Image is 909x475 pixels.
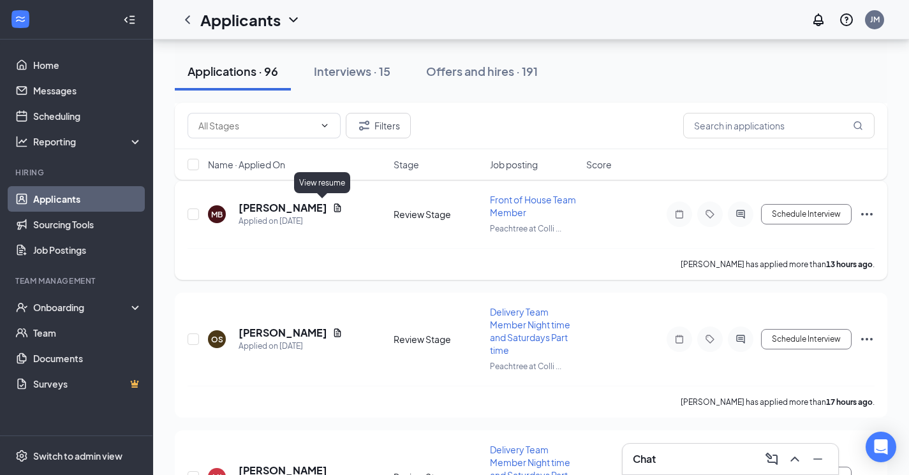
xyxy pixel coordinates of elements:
[394,158,419,171] span: Stage
[733,209,748,219] svg: ActiveChat
[702,209,718,219] svg: Tag
[859,207,875,222] svg: Ellipses
[33,301,131,314] div: Onboarding
[294,172,350,193] div: View resume
[198,119,314,133] input: All Stages
[211,334,223,345] div: OS
[33,346,142,371] a: Documents
[787,451,802,467] svg: ChevronUp
[826,397,873,407] b: 17 hours ago
[826,259,873,269] b: 13 hours ago
[811,12,826,27] svg: Notifications
[490,194,576,218] span: Front of House Team Member
[683,113,875,138] input: Search in applications
[33,186,142,212] a: Applicants
[33,212,142,237] a: Sourcing Tools
[733,334,748,344] svg: ActiveChat
[810,451,825,467] svg: Minimize
[33,135,143,148] div: Reporting
[853,121,863,131] svg: MagnifyingGlass
[239,215,343,228] div: Applied on [DATE]
[188,63,278,79] div: Applications · 96
[208,158,285,171] span: Name · Applied On
[357,118,372,133] svg: Filter
[859,332,875,347] svg: Ellipses
[211,209,223,220] div: MB
[490,224,561,233] span: Peachtree at Colli ...
[33,320,142,346] a: Team
[394,208,482,221] div: Review Stage
[15,167,140,178] div: Hiring
[180,12,195,27] svg: ChevronLeft
[15,301,28,314] svg: UserCheck
[33,371,142,397] a: SurveysCrown
[866,432,896,462] div: Open Intercom Messenger
[15,275,140,286] div: Team Management
[808,449,828,469] button: Minimize
[764,451,780,467] svg: ComposeMessage
[332,328,343,338] svg: Document
[490,306,570,356] span: Delivery Team Member Night time and Saturdays Part time
[586,158,612,171] span: Score
[123,13,136,26] svg: Collapse
[33,103,142,129] a: Scheduling
[490,362,561,371] span: Peachtree at Colli ...
[633,452,656,466] h3: Chat
[761,204,852,224] button: Schedule Interview
[314,63,390,79] div: Interviews · 15
[33,237,142,263] a: Job Postings
[33,52,142,78] a: Home
[200,9,281,31] h1: Applicants
[239,201,327,215] h5: [PERSON_NAME]
[15,449,28,462] svg: Settings
[702,334,718,344] svg: Tag
[870,14,880,25] div: JM
[239,340,343,353] div: Applied on [DATE]
[681,397,875,407] p: [PERSON_NAME] has applied more than .
[33,449,122,462] div: Switch to admin view
[785,449,805,469] button: ChevronUp
[761,329,852,349] button: Schedule Interview
[426,63,538,79] div: Offers and hires · 191
[672,334,687,344] svg: Note
[15,135,28,148] svg: Analysis
[681,259,875,270] p: [PERSON_NAME] has applied more than .
[346,113,411,138] button: Filter Filters
[14,13,27,26] svg: WorkstreamLogo
[239,326,327,340] h5: [PERSON_NAME]
[320,121,330,131] svg: ChevronDown
[286,12,301,27] svg: ChevronDown
[490,158,538,171] span: Job posting
[762,449,782,469] button: ComposeMessage
[394,333,482,346] div: Review Stage
[332,203,343,213] svg: Document
[33,78,142,103] a: Messages
[672,209,687,219] svg: Note
[839,12,854,27] svg: QuestionInfo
